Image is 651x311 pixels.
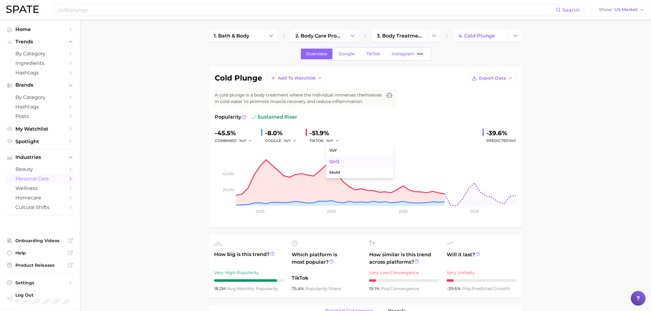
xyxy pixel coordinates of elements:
[310,137,343,144] div: TIKTOK
[267,73,326,83] button: Add to Watchlist
[369,286,381,291] span: 19.1%
[329,159,339,164] span: QoQ
[5,93,75,102] a: by Category
[295,33,341,39] span: 2. body care products
[5,174,75,183] a: personal care
[15,166,65,172] span: beauty
[214,33,249,39] span: 1. bath & body
[214,251,284,266] span: How big is this trend?
[284,138,291,143] span: YoY
[5,193,75,203] a: homecare
[598,6,646,14] button: ShowUS Market
[509,30,522,42] button: Change Category
[15,204,65,210] span: cultural shifts
[15,262,65,268] span: Product Releases
[292,251,362,271] span: Which platform is most popular?
[5,164,75,174] a: beauty
[310,128,343,138] div: -51.9%
[290,30,346,42] a: 2. body care products
[447,279,517,282] div: 1 / 10
[486,128,516,138] div: -39.6%
[333,49,360,59] a: Google
[15,60,65,66] span: Ingredients
[214,269,284,276] div: Very High Popularity
[15,250,65,256] span: Help
[329,148,337,153] span: YoY
[5,137,75,146] a: Spotlight
[366,51,380,57] span: TikTok
[15,176,65,182] span: personal care
[265,128,301,138] div: -8.0%
[15,94,65,100] span: by Category
[381,286,419,291] span: convergence
[15,292,73,298] span: Log Out
[5,58,75,68] a: Ingredients
[227,286,237,291] abbr: average
[305,286,341,291] span: popularity share
[377,33,422,39] span: 3. body treatments
[468,73,516,83] button: Export Data
[15,126,65,132] span: My Watchlist
[15,185,65,191] span: wellness
[417,51,423,57] span: Beta
[447,286,462,291] span: -39.6%
[479,76,506,81] span: Export Data
[453,30,509,42] a: 4. cold plunge
[369,279,439,282] div: 1 / 10
[215,74,262,82] h1: cold plunge
[15,51,65,57] span: by Category
[462,286,472,291] abbr: popularity index
[15,39,65,45] span: Trends
[251,115,256,120] img: sustained riser
[214,286,227,291] span: 18.2m
[369,269,439,276] div: Very Low Convergence
[292,286,305,291] span: 75.4%
[215,137,256,144] div: combined
[15,195,65,201] span: homecare
[381,286,390,291] abbr: popularity index
[265,137,301,144] div: GOOGLE
[15,238,65,243] span: Onboarding Videos
[15,280,65,285] span: Settings
[15,82,65,88] span: Brands
[239,137,252,144] button: YoY
[509,138,516,143] span: YoY
[563,7,580,13] span: Search
[346,30,359,42] button: Change Category
[214,279,284,282] div: 9 / 10
[361,49,385,59] a: TikTok
[5,203,75,212] a: cultural shifts
[284,137,297,144] button: YoY
[329,170,340,175] span: MoM
[15,26,65,32] span: Home
[15,104,65,110] span: Hashtags
[5,102,75,112] a: Hashtags
[470,209,479,214] tspan: 2026
[428,30,441,42] button: Change Category
[5,112,75,121] a: Posts
[209,30,265,42] a: 1. bath & body
[239,138,246,143] span: YoY
[5,37,75,46] button: Trends
[486,137,516,144] span: Predicted
[5,248,75,258] a: Help
[5,290,75,306] a: Log out. Currently logged in with e-mail caitlin.delaney@loreal.com.
[447,251,517,266] span: Will it last?
[447,269,517,276] div: Very Unlikely
[386,49,430,59] a: InstagramBeta
[326,145,394,178] ul: YoY
[327,209,336,214] tspan: 2024
[615,8,638,11] span: US Market
[339,51,355,57] span: Google
[306,51,327,57] span: Overview
[215,92,382,105] span: A cold plunge is a body treatment where the individual immerses themselves in cold water to promo...
[5,183,75,193] a: wellness
[5,278,75,287] a: Settings
[58,5,556,15] input: Search here for a brand, industry, or ingredient
[372,30,428,42] a: 3. body treatments
[369,251,439,266] span: How similar is this trend across platforms?
[215,113,241,121] span: Popularity
[458,33,495,39] span: 4. cold plunge
[5,153,75,162] button: Industries
[5,81,75,90] button: Brands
